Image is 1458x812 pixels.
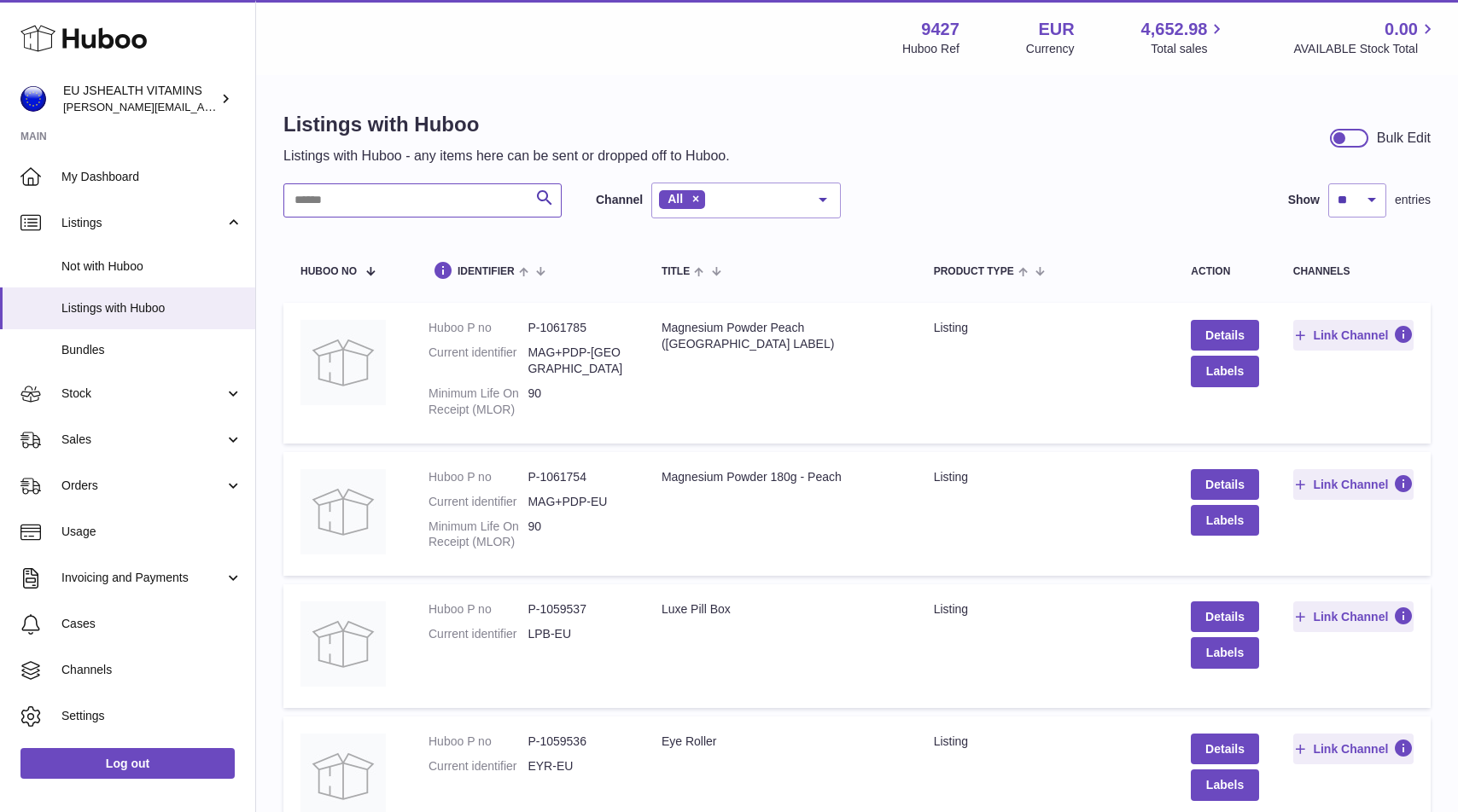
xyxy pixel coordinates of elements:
span: Cases [61,616,242,632]
button: Labels [1191,505,1258,536]
dd: 90 [528,519,627,551]
dt: Current identifier [429,758,528,774]
span: Listings with Huboo [61,300,242,316]
label: Show [1288,192,1320,208]
dt: Huboo P no [429,320,528,336]
div: Huboo Ref [902,41,959,57]
dd: EYR-EU [528,758,627,774]
div: listing [934,734,1158,750]
span: identifier [458,266,515,277]
a: 0.00 AVAILABLE Stock Total [1293,18,1438,57]
span: Listings [61,215,225,231]
div: channels [1293,266,1414,277]
button: Labels [1191,356,1258,386]
div: listing [934,469,1158,485]
dd: MAG+PDP-[GEOGRAPHIC_DATA] [528,345,627,377]
span: Sales [61,432,225,448]
img: Magnesium Powder Peach (USA LABEL) [300,320,386,405]
span: [PERSON_NAME][EMAIL_ADDRESS][DOMAIN_NAME] [63,100,342,113]
span: Link Channel [1313,477,1388,492]
img: laura@jessicasepel.com [20,86,46,112]
span: title [662,266,690,277]
dd: 90 [528,386,627,418]
strong: 9427 [921,18,959,41]
div: action [1191,266,1258,277]
label: Channel [596,192,643,208]
span: entries [1395,192,1431,208]
button: Labels [1191,637,1258,668]
span: Usage [61,524,242,540]
span: Invoicing and Payments [61,570,225,586]
img: Luxe Pill Box [300,601,386,687]
span: Link Channel [1313,609,1388,624]
a: Log out [20,748,235,779]
button: Labels [1191,769,1258,800]
dt: Huboo P no [429,734,528,750]
div: Magnesium Powder 180g - Peach [662,469,900,485]
dd: P-1059537 [528,601,627,618]
dt: Minimum Life On Receipt (MLOR) [429,519,528,551]
a: Details [1191,734,1258,764]
button: Link Channel [1293,469,1414,500]
div: listing [934,320,1158,336]
span: Channels [61,662,242,678]
div: Magnesium Powder Peach ([GEOGRAPHIC_DATA] LABEL) [662,320,900,352]
span: Total sales [1151,41,1227,57]
button: Link Channel [1293,320,1414,351]
div: Luxe Pill Box [662,601,900,618]
img: Magnesium Powder 180g - Peach [300,469,386,554]
a: Details [1191,469,1258,500]
span: Huboo no [300,266,357,277]
span: My Dashboard [61,169,242,185]
div: Currency [1026,41,1075,57]
dt: Current identifier [429,626,528,642]
dt: Current identifier [429,345,528,377]
span: All [668,192,683,206]
span: Bundles [61,342,242,358]
dt: Current identifier [429,494,528,510]
span: Stock [61,386,225,402]
div: Bulk Edit [1377,129,1431,148]
p: Listings with Huboo - any items here can be sent or dropped off to Huboo. [283,147,730,165]
button: Link Channel [1293,601,1414,632]
span: AVAILABLE Stock Total [1293,41,1438,57]
span: Orders [61,478,225,494]
dd: P-1059536 [528,734,627,750]
dd: P-1061785 [528,320,627,336]
dd: MAG+PDP-EU [528,494,627,510]
dt: Huboo P no [429,601,528,618]
span: 4,652.98 [1141,18,1208,41]
a: Details [1191,601,1258,632]
button: Link Channel [1293,734,1414,764]
dd: P-1061754 [528,469,627,485]
a: Details [1191,320,1258,351]
span: Link Channel [1313,328,1388,343]
a: 4,652.98 Total sales [1141,18,1228,57]
dt: Minimum Life On Receipt (MLOR) [429,386,528,418]
span: Link Channel [1313,741,1388,757]
strong: EUR [1038,18,1074,41]
h1: Listings with Huboo [283,111,730,138]
dt: Huboo P no [429,469,528,485]
span: Not with Huboo [61,258,242,275]
dd: LPB-EU [528,626,627,642]
div: EU JSHEALTH VITAMINS [63,83,217,115]
div: listing [934,601,1158,618]
span: 0.00 [1385,18,1418,41]
span: Settings [61,708,242,724]
div: Eye Roller [662,734,900,750]
span: Product Type [934,266,1014,277]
